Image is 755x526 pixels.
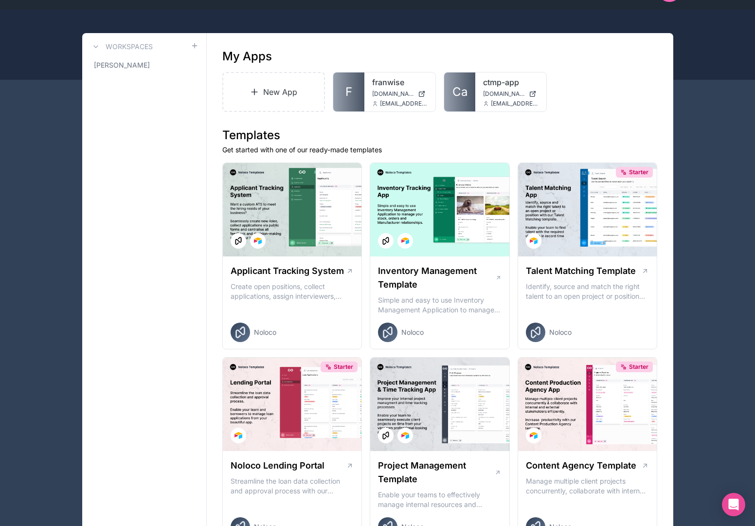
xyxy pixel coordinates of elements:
span: [EMAIL_ADDRESS][DOMAIN_NAME] [380,100,428,108]
a: [DOMAIN_NAME] [372,90,428,98]
span: [PERSON_NAME] [94,60,150,70]
span: Starter [334,363,353,371]
p: Manage multiple client projects concurrently, collaborate with internal and external stakeholders... [526,476,649,496]
a: franwise [372,76,428,88]
a: Ca [444,73,475,111]
h1: My Apps [222,49,272,64]
p: Simple and easy to use Inventory Management Application to manage your stock, orders and Manufact... [378,295,502,315]
span: [EMAIL_ADDRESS][DOMAIN_NAME] [491,100,539,108]
h1: Templates [222,127,658,143]
p: Identify, source and match the right talent to an open project or position with our Talent Matchi... [526,282,649,301]
p: Streamline the loan data collection and approval process with our Lending Portal template. [231,476,354,496]
a: [PERSON_NAME] [90,56,198,74]
a: New App [222,72,325,112]
img: Airtable Logo [254,237,262,245]
img: Airtable Logo [401,237,409,245]
a: [DOMAIN_NAME] [483,90,539,98]
span: [DOMAIN_NAME] [483,90,525,98]
h1: Talent Matching Template [526,264,636,278]
img: Airtable Logo [530,432,538,439]
a: ctmp-app [483,76,539,88]
h1: Noloco Lending Portal [231,459,324,472]
a: F [333,73,364,111]
span: Noloco [254,327,276,337]
img: Airtable Logo [530,237,538,245]
span: Starter [629,168,648,176]
div: Open Intercom Messenger [722,493,745,516]
p: Enable your teams to effectively manage internal resources and execute client projects on time. [378,490,502,509]
h1: Applicant Tracking System [231,264,344,278]
span: [DOMAIN_NAME] [372,90,414,98]
a: Workspaces [90,41,153,53]
h1: Inventory Management Template [378,264,495,291]
h1: Project Management Template [378,459,494,486]
p: Create open positions, collect applications, assign interviewers, centralise candidate feedback a... [231,282,354,301]
h3: Workspaces [106,42,153,52]
img: Airtable Logo [234,432,242,439]
span: Ca [452,84,467,100]
span: Noloco [401,327,424,337]
h1: Content Agency Template [526,459,636,472]
p: Get started with one of our ready-made templates [222,145,658,155]
span: Noloco [549,327,572,337]
span: F [345,84,352,100]
img: Airtable Logo [401,432,409,439]
span: Starter [629,363,648,371]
